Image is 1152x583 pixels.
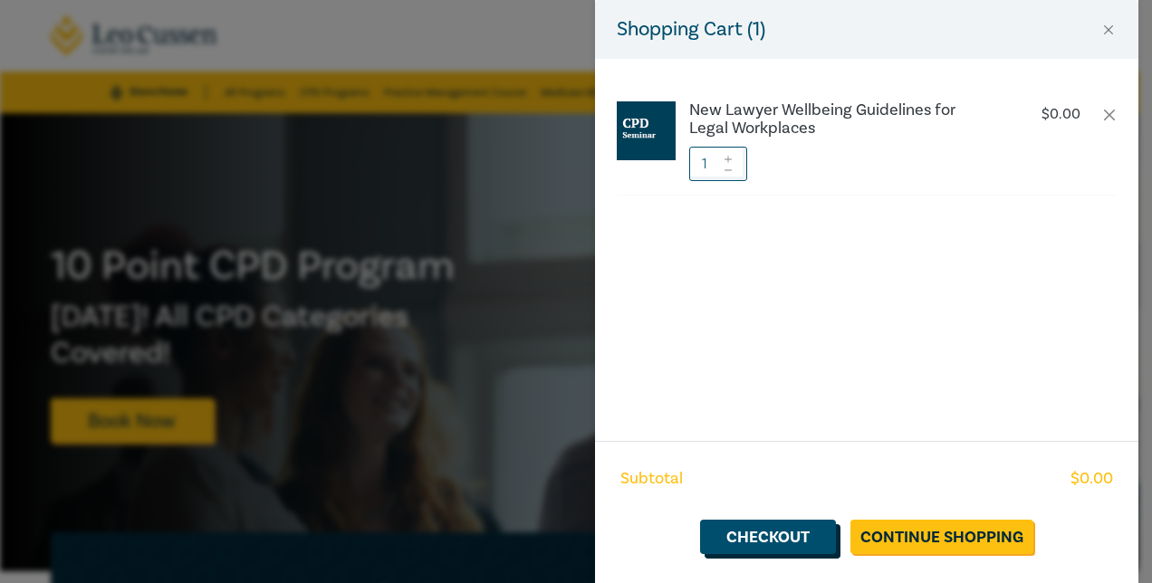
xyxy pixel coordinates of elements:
[617,14,765,44] h5: Shopping Cart ( 1 )
[1070,467,1113,491] span: $ 0.00
[700,520,836,554] a: Checkout
[620,467,683,491] span: Subtotal
[1100,22,1117,38] button: Close
[850,520,1033,554] a: Continue Shopping
[1042,106,1080,123] p: $ 0.00
[689,147,747,181] input: 1
[689,101,990,138] a: New Lawyer Wellbeing Guidelines for Legal Workplaces
[617,101,676,160] img: CPD%20Seminar.jpg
